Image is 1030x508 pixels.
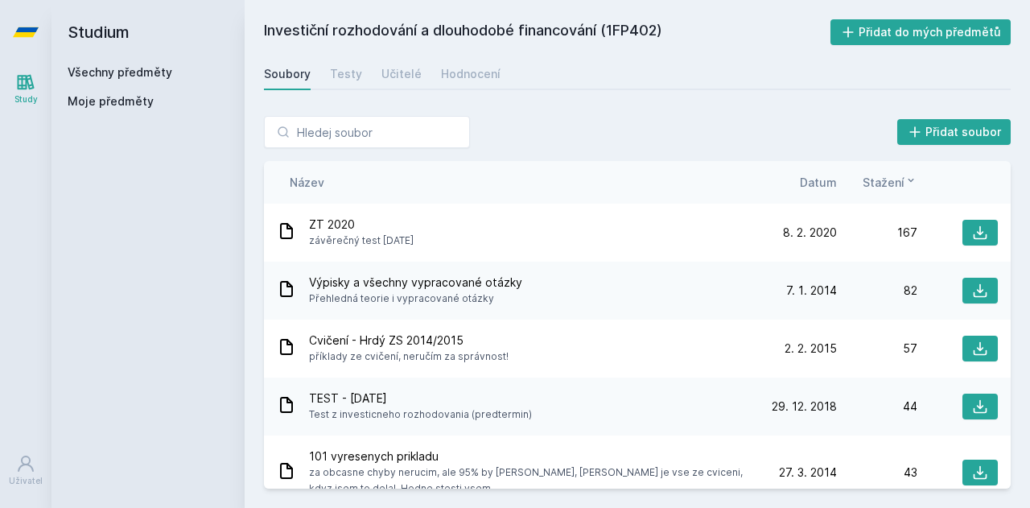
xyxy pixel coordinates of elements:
div: Hodnocení [441,66,501,82]
div: Učitelé [381,66,422,82]
div: Uživatel [9,475,43,487]
div: 44 [837,399,917,415]
span: 27. 3. 2014 [779,465,837,481]
button: Přidat do mých předmětů [830,19,1011,45]
a: Hodnocení [441,58,501,90]
a: Učitelé [381,58,422,90]
div: Soubory [264,66,311,82]
span: Test z investicneho rozhodovania (predtermin) [309,407,532,423]
a: Testy [330,58,362,90]
span: 7. 1. 2014 [786,283,837,299]
span: 2. 2. 2015 [785,341,837,357]
div: Testy [330,66,362,82]
button: Datum [800,174,837,191]
button: Stažení [863,174,917,191]
span: 29. 12. 2018 [772,399,837,415]
button: Název [290,174,324,191]
span: ZT 2020 [309,217,414,233]
button: Přidat soubor [897,119,1011,145]
span: za obcasne chyby nerucim, ale 95% by [PERSON_NAME], [PERSON_NAME] je vse ze cviceni, kdyz jsem to... [309,465,750,497]
a: Study [3,64,48,114]
div: 57 [837,341,917,357]
span: 101 vyresenych prikladu [309,448,750,465]
a: Uživatel [3,446,48,495]
a: Soubory [264,58,311,90]
div: Study [14,93,38,105]
span: závěrečný test [DATE] [309,233,414,249]
span: Cvičení - Hrdý ZS 2014/2015 [309,332,509,349]
input: Hledej soubor [264,116,470,148]
span: Moje předměty [68,93,154,109]
span: 8. 2. 2020 [783,225,837,241]
span: Výpisky a všechny vypracované otázky [309,275,522,291]
div: 167 [837,225,917,241]
span: příklady ze cvičení, neručím za správnost! [309,349,509,365]
span: Stažení [863,174,904,191]
span: TEST - [DATE] [309,390,532,407]
div: 82 [837,283,917,299]
h2: Investiční rozhodování a dlouhodobé financování (1FP402) [264,19,830,45]
span: Přehledná teorie i vypracované otázky [309,291,522,307]
a: Všechny předměty [68,65,172,79]
div: 43 [837,465,917,481]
